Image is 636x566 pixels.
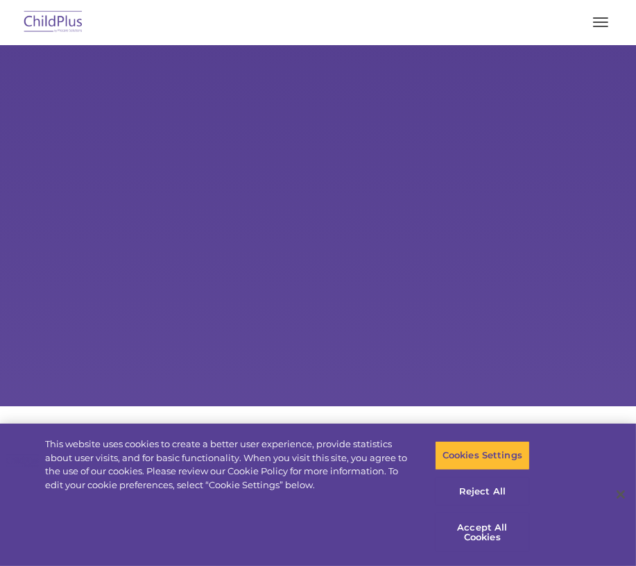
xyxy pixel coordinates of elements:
[435,476,531,506] button: Reject All
[435,441,531,470] button: Cookies Settings
[45,438,415,492] div: This website uses cookies to create a better user experience, provide statistics about user visit...
[435,513,531,552] button: Accept All Cookies
[21,6,86,39] img: ChildPlus by Procare Solutions
[605,479,636,510] button: Close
